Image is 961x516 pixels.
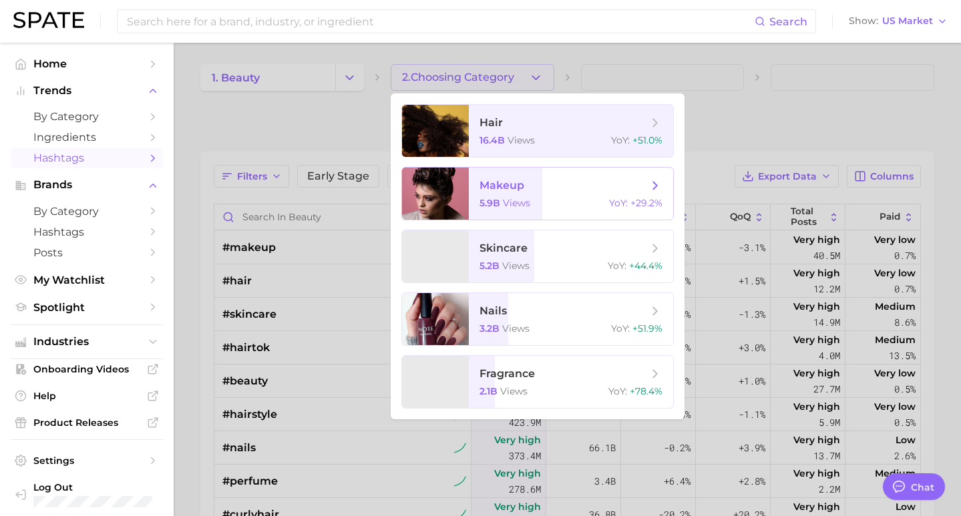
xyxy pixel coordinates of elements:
span: Spotlight [33,301,140,314]
span: by Category [33,110,140,123]
a: Posts [11,242,163,263]
a: Help [11,386,163,406]
ul: 2.Choosing Category [391,93,685,419]
span: views [502,322,530,334]
span: +51.9% [632,322,662,334]
img: SPATE [13,12,84,28]
a: Hashtags [11,222,163,242]
span: by Category [33,205,140,218]
span: nails [479,304,507,317]
span: views [500,385,528,397]
span: Onboarding Videos [33,363,140,375]
a: by Category [11,201,163,222]
span: 16.4b [479,134,505,146]
span: views [502,260,530,272]
button: ShowUS Market [845,13,951,30]
a: Hashtags [11,148,163,168]
span: Home [33,57,140,70]
span: Ingredients [33,131,140,144]
span: 5.2b [479,260,500,272]
span: Brands [33,179,140,191]
a: Onboarding Videos [11,359,163,379]
span: +78.4% [630,385,662,397]
span: Settings [33,455,140,467]
span: makeup [479,179,524,192]
span: Posts [33,246,140,259]
span: hair [479,116,503,129]
a: Home [11,53,163,74]
a: Product Releases [11,413,163,433]
a: My Watchlist [11,270,163,290]
button: Trends [11,81,163,101]
span: skincare [479,242,528,254]
a: Spotlight [11,297,163,318]
span: views [503,197,530,209]
span: 3.2b [479,322,500,334]
span: +44.4% [629,260,662,272]
span: +29.2% [630,197,662,209]
span: Trends [33,85,140,97]
span: YoY : [611,322,630,334]
span: Product Releases [33,417,140,429]
span: Help [33,390,140,402]
button: Brands [11,175,163,195]
span: +51.0% [632,134,662,146]
span: Hashtags [33,152,140,164]
span: views [508,134,535,146]
span: US Market [882,17,933,25]
span: Log Out [33,481,183,493]
span: My Watchlist [33,274,140,286]
span: 2.1b [479,385,498,397]
span: Search [769,15,807,28]
span: fragrance [479,367,535,380]
span: Show [849,17,878,25]
span: Industries [33,336,140,348]
button: Industries [11,332,163,352]
a: Settings [11,451,163,471]
span: YoY : [609,197,628,209]
span: YoY : [608,260,626,272]
span: Hashtags [33,226,140,238]
span: YoY : [608,385,627,397]
span: 5.9b [479,197,500,209]
span: YoY : [611,134,630,146]
input: Search here for a brand, industry, or ingredient [126,10,755,33]
a: Ingredients [11,127,163,148]
a: by Category [11,106,163,127]
a: Log out. Currently logged in with e-mail emilydy@benefitcosmetics.com. [11,477,163,511]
